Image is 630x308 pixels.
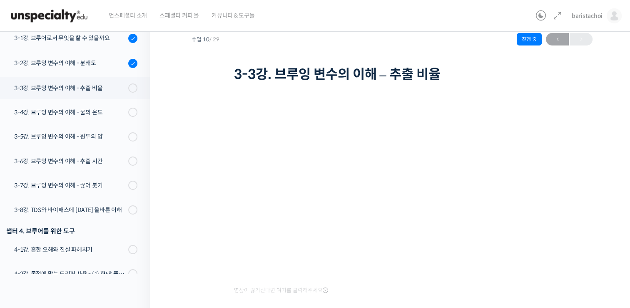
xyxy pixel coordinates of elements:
div: 4-2강. 목적에 맞는 드리퍼 사용 - (1) 형태: 플랫 베드, 코니컬 [14,269,126,278]
span: baristachoi [572,12,603,20]
h1: 3-3강. 브루잉 변수의 이해 – 추출 비율 [234,66,550,82]
span: 영상이 끊기신다면 여기를 클릭해주세요 [234,287,328,294]
span: / 29 [209,36,219,43]
div: 3-6강. 브루잉 변수의 이해 - 추출 시간 [14,157,126,166]
span: 대화 [76,252,86,258]
span: ← [546,34,569,45]
span: 홈 [26,251,31,258]
a: ←이전 [546,33,569,45]
div: 챕터 4. 브루어를 위한 도구 [6,225,137,237]
span: 수업 10 [192,37,219,42]
div: 3-4강. 브루잉 변수의 이해 - 물의 온도 [14,108,126,117]
a: 홈 [2,239,55,260]
div: 3-5강. 브루잉 변수의 이해 - 원두의 양 [14,132,126,141]
div: 3-3강. 브루잉 변수의 이해 - 추출 비율 [14,83,126,93]
span: 설정 [129,251,139,258]
a: 대화 [55,239,107,260]
div: 3-1강. 브루어로서 무엇을 할 수 있을까요 [14,33,126,43]
div: 3-7강. 브루잉 변수의 이해 - 끊어 붓기 [14,181,126,190]
div: 3-8강. TDS와 바이패스에 [DATE] 올바른 이해 [14,205,126,215]
div: 진행 중 [517,33,542,45]
a: 설정 [107,239,160,260]
div: 3-2강. 브루잉 변수의 이해 - 분쇄도 [14,58,126,68]
div: 4-1강. 흔한 오해와 진실 파헤치기 [14,245,126,254]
